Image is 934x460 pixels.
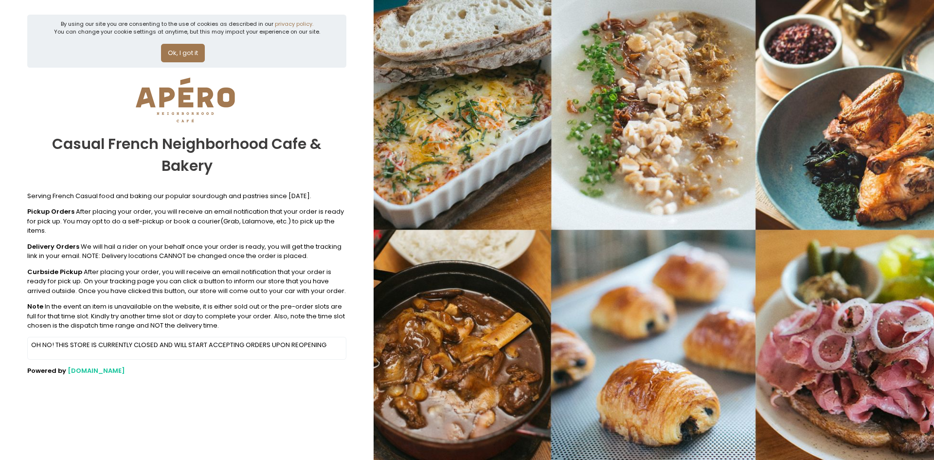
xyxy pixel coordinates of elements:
b: Note [27,302,43,311]
b: Pickup Orders [27,207,74,216]
div: Powered by [27,366,346,376]
div: By using our site you are consenting to the use of cookies as described in our You can change you... [54,20,320,36]
p: OH NO! THIS STORE IS CURRENTLY CLOSED AND WILL START ACCEPTING ORDERS UPON REOPENING [31,340,343,350]
div: After placing your order, you will receive an email notification that your order is ready for pic... [27,267,346,296]
div: Casual French Neighborhood Cafe & Bakery [27,125,346,185]
div: We will hail a rider on your behalf once your order is ready, you will get the tracking link in y... [27,242,346,261]
b: Delivery Orders [27,242,79,251]
div: In the event an item is unavailable on the website, it is either sold out or the pre-order slots ... [27,302,346,331]
div: Serving French Casual food and baking our popular sourdough and pastries since [DATE]. [27,191,346,201]
b: Curbside Pickup [27,267,82,276]
img: Apero [125,74,246,125]
a: [DOMAIN_NAME] [68,366,125,375]
div: After placing your order, you will receive an email notification that your order is ready for pic... [27,207,346,236]
button: Ok, I got it [161,44,205,62]
a: privacy policy. [275,20,313,28]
